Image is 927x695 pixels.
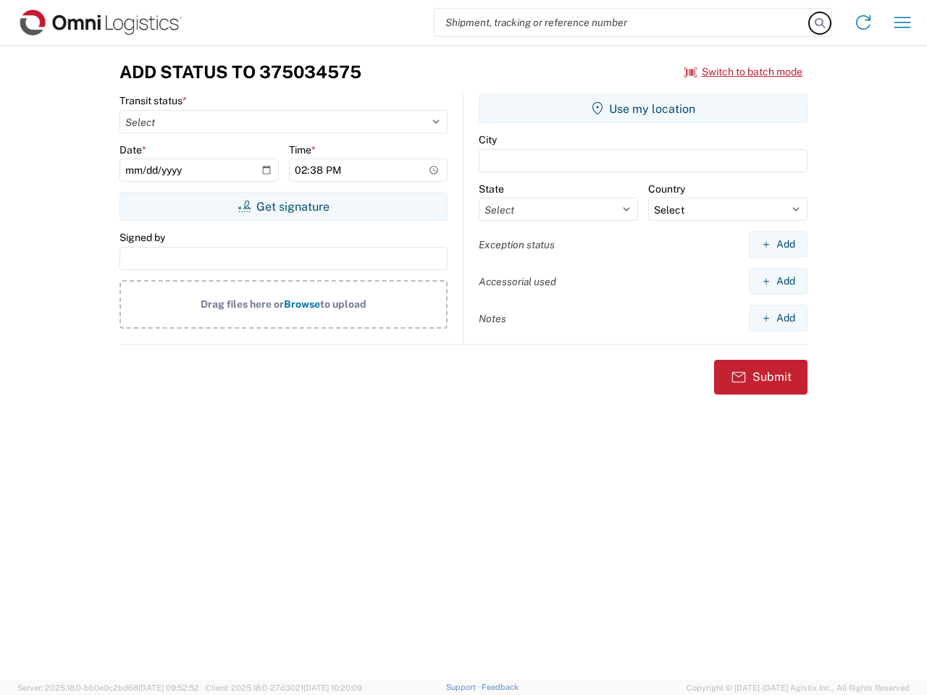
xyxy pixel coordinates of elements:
[119,231,165,244] label: Signed by
[320,298,366,310] span: to upload
[479,182,504,195] label: State
[684,60,802,84] button: Switch to batch mode
[479,238,555,251] label: Exception status
[479,312,506,325] label: Notes
[119,94,187,107] label: Transit status
[201,298,284,310] span: Drag files here or
[289,143,316,156] label: Time
[482,683,519,691] a: Feedback
[749,305,808,332] button: Add
[206,683,362,692] span: Client: 2025.18.0-27d3021
[119,62,361,83] h3: Add Status to 375034575
[749,268,808,295] button: Add
[446,683,482,691] a: Support
[749,231,808,258] button: Add
[479,275,556,288] label: Accessorial used
[687,681,910,694] span: Copyright © [DATE]-[DATE] Agistix Inc., All Rights Reserved
[648,182,685,195] label: Country
[435,9,810,36] input: Shipment, tracking or reference number
[17,683,199,692] span: Server: 2025.18.0-bb0e0c2bd68
[303,683,362,692] span: [DATE] 10:20:09
[479,94,808,123] button: Use my location
[138,683,199,692] span: [DATE] 09:52:52
[479,133,497,146] label: City
[119,192,448,221] button: Get signature
[119,143,146,156] label: Date
[284,298,320,310] span: Browse
[714,360,808,395] button: Submit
